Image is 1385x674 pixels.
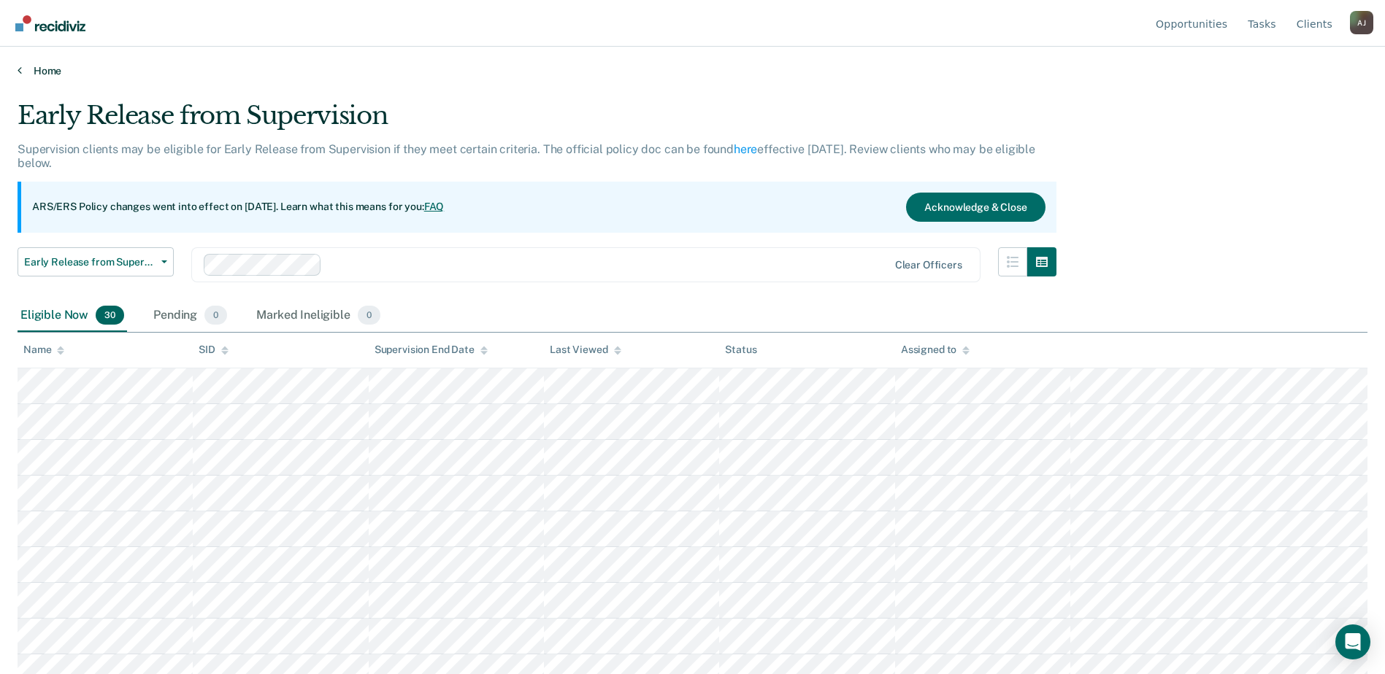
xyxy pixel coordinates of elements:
[18,101,1056,142] div: Early Release from Supervision
[18,142,1035,170] p: Supervision clients may be eligible for Early Release from Supervision if they meet certain crite...
[96,306,124,325] span: 30
[358,306,380,325] span: 0
[1350,11,1373,34] div: A J
[253,300,383,332] div: Marked Ineligible0
[1335,624,1370,659] div: Open Intercom Messenger
[18,300,127,332] div: Eligible Now30
[204,306,227,325] span: 0
[150,300,230,332] div: Pending0
[23,344,64,356] div: Name
[18,247,174,276] button: Early Release from Supervision
[24,256,156,268] span: Early Release from Supervision
[199,344,229,356] div: SID
[18,64,1367,77] a: Home
[895,259,962,271] div: Clear officers
[734,142,757,156] a: here
[32,200,444,214] p: ARS/ERS Policy changes went into effect on [DATE]. Learn what this means for you:
[906,193,1045,222] button: Acknowledge & Close
[1350,11,1373,34] button: Profile dropdown button
[375,344,488,356] div: Supervision End Date
[901,344,970,356] div: Assigned to
[725,344,756,356] div: Status
[550,344,621,356] div: Last Viewed
[424,201,445,212] a: FAQ
[15,15,85,31] img: Recidiviz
